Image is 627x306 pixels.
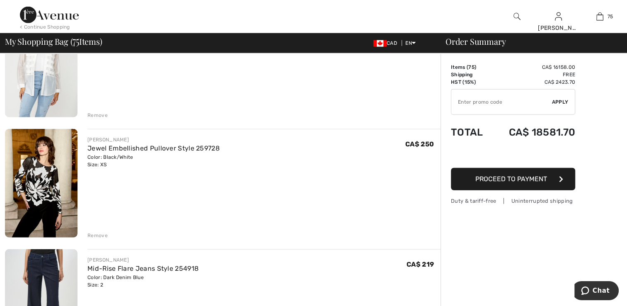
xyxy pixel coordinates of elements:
div: < Continue Shopping [20,23,70,31]
a: Mid-Rise Flare Jeans Style 254918 [87,265,199,272]
td: CA$ 2423.70 [491,78,575,86]
span: Apply [552,98,569,106]
a: Jewel Embellished Pullover Style 259728 [87,144,220,152]
img: Jewel Embellished Pullover Style 259728 [5,129,77,238]
img: My Bag [596,12,603,22]
input: Promo code [451,90,552,114]
span: 75 [468,64,474,70]
span: 75 [608,13,613,20]
img: 1ère Avenue [20,7,79,23]
img: search the website [513,12,520,22]
div: Duty & tariff-free | Uninterrupted shipping [451,197,575,205]
button: Proceed to Payment [451,168,575,190]
td: CA$ 16158.00 [491,63,575,71]
span: My Shopping Bag ( Items) [5,37,102,46]
a: Sign In [555,12,562,20]
span: 75 [73,35,79,46]
div: [PERSON_NAME] [87,136,220,143]
a: 75 [579,12,620,22]
td: Items ( ) [451,63,491,71]
td: HST (15%) [451,78,491,86]
td: Total [451,118,491,146]
div: Color: Black/White Size: XS [87,153,220,168]
td: Free [491,71,575,78]
iframe: PayPal-paypal [451,146,575,165]
img: Canadian Dollar [373,40,387,47]
div: Color: Dark Denim Blue Size: 2 [87,274,199,289]
div: [PERSON_NAME] [87,256,199,264]
span: CA$ 250 [405,140,434,148]
span: Proceed to Payment [475,175,547,183]
td: Shipping [451,71,491,78]
span: EN [405,40,416,46]
div: Remove [87,232,108,239]
span: CA$ 219 [407,260,434,268]
div: Order Summary [436,37,622,46]
img: Checkered Sheer Buttoned Shirt Style 256817U [5,8,77,117]
div: [PERSON_NAME] [538,24,579,32]
iframe: Opens a widget where you can chat to one of our agents [574,281,619,302]
span: CAD [373,40,400,46]
div: Remove [87,112,108,119]
td: CA$ 18581.70 [491,118,575,146]
img: My Info [555,12,562,22]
